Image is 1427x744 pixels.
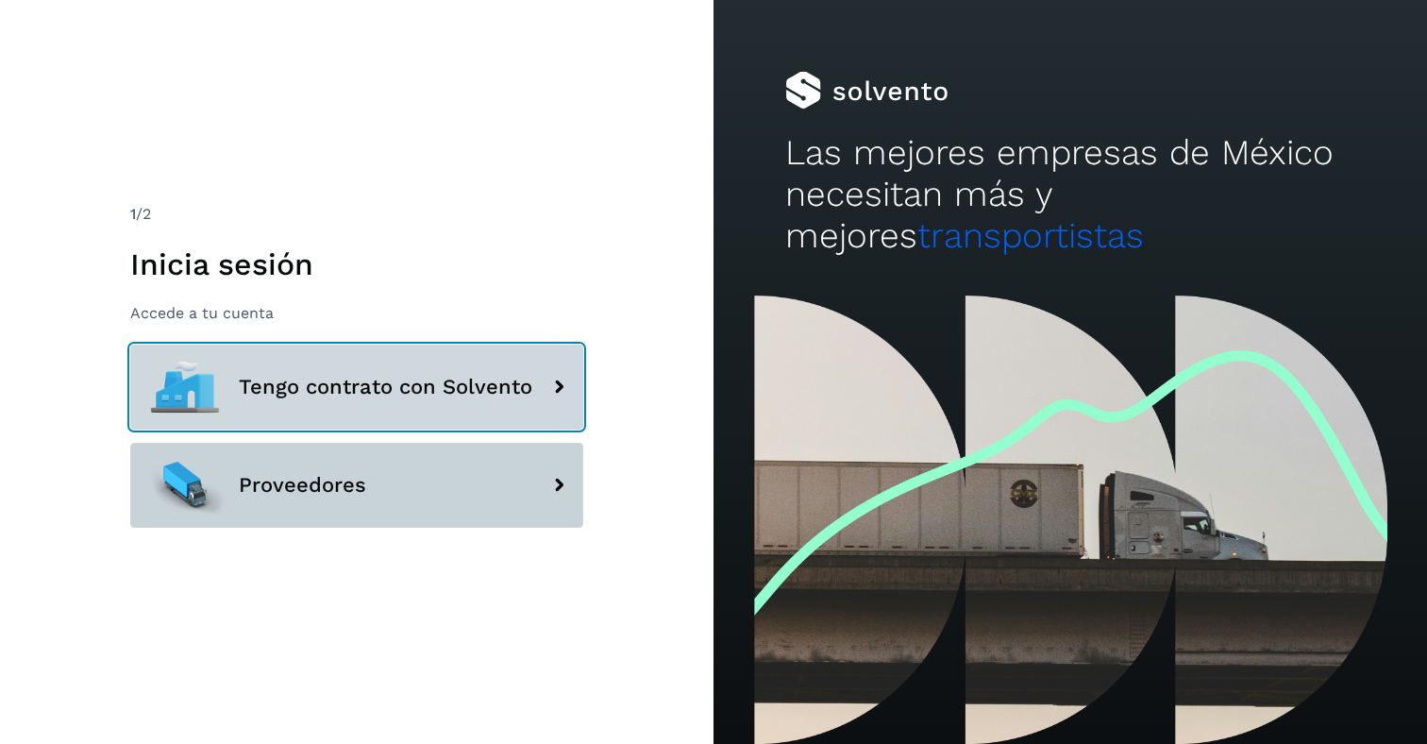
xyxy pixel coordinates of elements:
span: Tengo contrato con Solvento [239,376,532,398]
div: /2 [130,203,583,226]
h2: Las mejores empresas de México necesitan más y mejores [785,132,1356,258]
h1: Inicia sesión [130,246,583,282]
button: Proveedores [130,443,583,528]
p: Accede a tu cuenta [130,304,583,322]
span: Proveedores [239,474,366,497]
button: Tengo contrato con Solvento [130,345,583,430]
span: transportistas [917,215,1144,256]
span: 1 [130,205,136,223]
